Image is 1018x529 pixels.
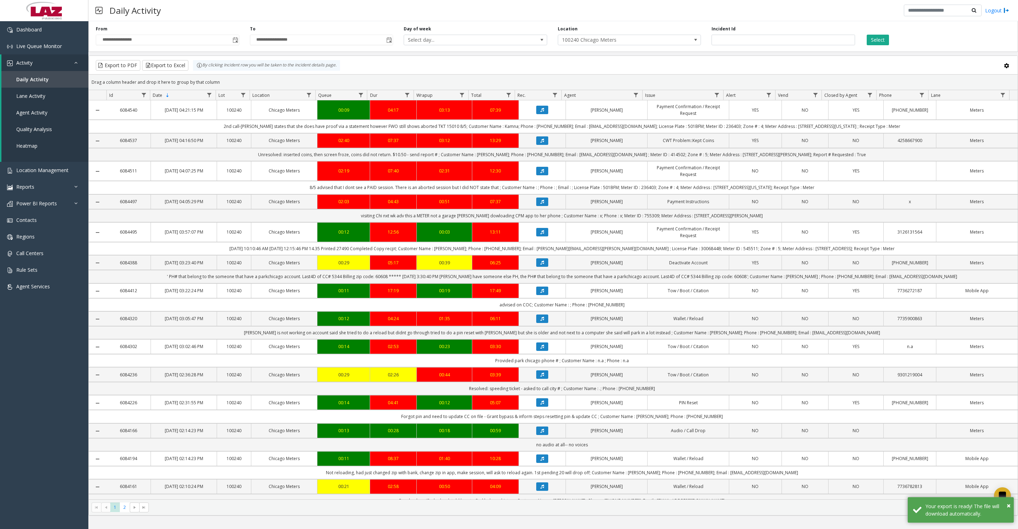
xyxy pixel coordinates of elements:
[888,137,931,144] a: 4258667900
[733,287,777,294] a: NO
[476,229,515,235] div: 13:11
[1004,7,1009,14] img: logout
[421,259,467,266] a: 00:39
[570,287,643,294] a: [PERSON_NAME]
[786,167,824,174] a: NO
[802,288,808,294] span: NO
[917,90,927,100] a: Phone Filter Menu
[89,169,106,174] a: Collapse Details
[7,184,13,190] img: 'icon'
[221,399,247,406] a: 100240
[570,371,643,378] a: [PERSON_NAME]
[106,354,1018,367] td: Provided park chicago phone # ; Customer Name : n.a ; Phone : n.a
[853,107,859,113] span: YES
[89,138,106,144] a: Collapse Details
[89,372,106,378] a: Collapse Details
[853,288,859,294] span: YES
[733,371,777,378] a: NO
[421,315,467,322] a: 01:35
[476,259,515,266] div: 06:25
[786,287,824,294] a: NO
[833,287,879,294] a: YES
[941,198,1013,205] a: Meters
[374,259,413,266] div: 05:17
[802,343,808,349] span: NO
[322,259,365,266] a: 00:29
[16,200,57,207] span: Power BI Reports
[111,107,146,113] a: 6084540
[998,90,1008,100] a: Lane Filter Menu
[476,371,515,378] a: 03:39
[652,343,725,350] a: Tow / Boot / Citation
[106,242,1018,255] td: [DATE] 10:10:46 AM [DATE] 12:15:46 PM 14.35 Printed 27490 Completed Copy recpt; Customer Name : [...
[221,287,247,294] a: 100240
[111,198,146,205] a: 6084497
[1,88,88,104] a: Lane Activity
[712,90,722,100] a: Issue Filter Menu
[476,167,515,174] a: 12:30
[476,198,515,205] div: 07:37
[322,198,365,205] a: 02:03
[256,167,313,174] a: Chicago Meters
[374,371,413,378] a: 02:26
[205,90,214,100] a: Date Filter Menu
[833,259,879,266] a: NO
[865,90,875,100] a: Closed by Agent Filter Menu
[550,90,560,100] a: Rec. Filter Menu
[374,315,413,322] a: 04:24
[888,107,931,113] a: [PHONE_NUMBER]
[476,287,515,294] div: 17:49
[476,137,515,144] div: 13:29
[421,107,467,113] a: 03:13
[374,198,413,205] a: 04:43
[16,26,42,33] span: Dashboard
[106,298,1018,311] td: advised on COC; Customer Name : ; Phone : [PHONE_NUMBER]
[374,229,413,235] div: 12:56
[374,107,413,113] a: 04:17
[421,137,467,144] a: 03:12
[106,181,1018,194] td: 8/5 advised that I dont see a PAID session. There is an aborted session but I did NOT state that ...
[786,229,824,235] a: NO
[786,343,824,350] a: NO
[374,343,413,350] div: 02:53
[322,229,365,235] a: 00:12
[374,137,413,144] div: 07:37
[570,167,643,174] a: [PERSON_NAME]
[155,287,212,294] a: [DATE] 03:22:24 PM
[155,399,212,406] a: [DATE] 02:31:55 PM
[221,107,247,113] a: 100240
[16,59,33,66] span: Activity
[421,229,467,235] a: 00:03
[570,259,643,266] a: [PERSON_NAME]
[421,287,467,294] div: 00:19
[16,167,69,174] span: Location Management
[256,343,313,350] a: Chicago Meters
[941,137,1013,144] a: Meters
[322,167,365,174] div: 02:19
[256,198,313,205] a: Chicago Meters
[111,229,146,235] a: 6084495
[476,343,515,350] a: 03:30
[16,233,35,240] span: Regions
[16,283,50,290] span: Agent Services
[322,137,365,144] div: 02:40
[231,35,239,45] span: Toggle popup
[155,137,212,144] a: [DATE] 04:16:50 PM
[631,90,641,100] a: Agent Filter Menu
[888,343,931,350] a: n.a
[421,343,467,350] a: 00:23
[652,371,725,378] a: Tow / Boot / Citation
[16,217,37,223] span: Contacts
[1,71,88,88] a: Daily Activity
[106,120,1018,133] td: 2nd call-[PERSON_NAME] states that she does have proof via a statement however FWO still shows ab...
[733,229,777,235] a: YES
[421,198,467,205] a: 00:51
[853,137,859,143] span: NO
[652,287,725,294] a: Tow / Boot / Citation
